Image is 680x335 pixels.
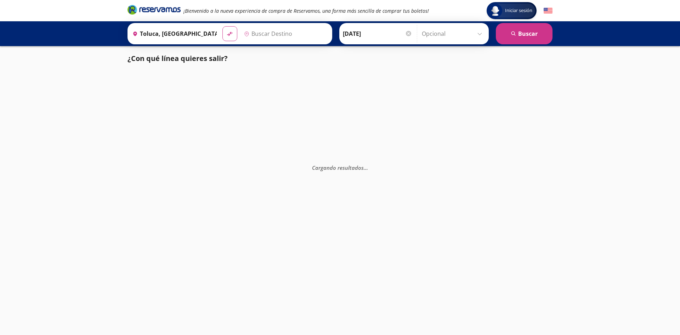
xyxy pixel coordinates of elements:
[130,25,217,43] input: Buscar Origen
[422,25,485,43] input: Opcional
[127,4,181,15] i: Brand Logo
[502,7,535,14] span: Iniciar sesión
[312,164,368,171] em: Cargando resultados
[365,164,367,171] span: .
[183,7,429,14] em: ¡Bienvenido a la nueva experiencia de compra de Reservamos, una forma más sencilla de comprar tus...
[241,25,328,43] input: Buscar Destino
[127,53,228,64] p: ¿Con qué línea quieres salir?
[127,4,181,17] a: Brand Logo
[496,23,552,44] button: Buscar
[364,164,365,171] span: .
[367,164,368,171] span: .
[343,25,412,43] input: Elegir Fecha
[544,6,552,15] button: English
